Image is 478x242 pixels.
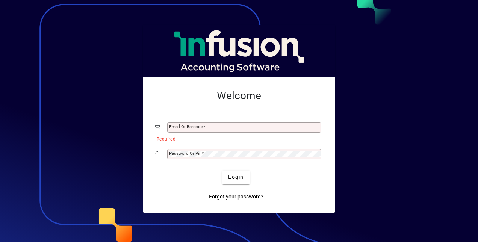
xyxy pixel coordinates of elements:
[169,124,203,129] mat-label: Email or Barcode
[157,135,317,142] mat-error: Required
[169,151,201,156] mat-label: Password or Pin
[228,173,244,181] span: Login
[155,89,323,102] h2: Welcome
[209,193,263,201] span: Forgot your password?
[206,190,266,204] a: Forgot your password?
[222,171,250,184] button: Login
